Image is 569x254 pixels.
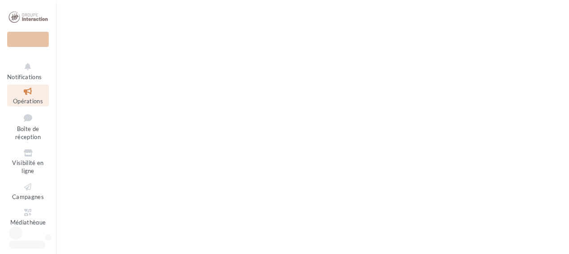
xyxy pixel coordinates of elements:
div: Nouvelle campagne [7,32,49,47]
a: Boîte de réception [7,110,49,143]
span: Notifications [7,73,42,80]
span: Boîte de réception [15,125,41,141]
span: Visibilité en ligne [12,159,43,175]
a: Campagnes [7,180,49,202]
span: Opérations [13,97,43,105]
span: Campagnes [12,193,44,200]
a: Visibilité en ligne [7,146,49,177]
span: Médiathèque [10,219,46,226]
a: Opérations [7,85,49,106]
a: Médiathèque [7,206,49,228]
